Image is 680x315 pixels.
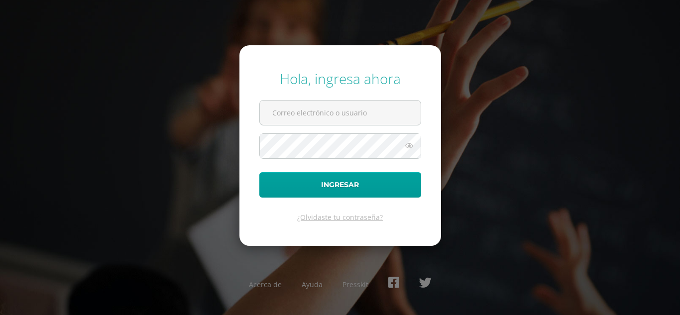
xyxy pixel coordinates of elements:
[259,69,421,88] div: Hola, ingresa ahora
[302,280,323,289] a: Ayuda
[249,280,282,289] a: Acerca de
[297,212,383,222] a: ¿Olvidaste tu contraseña?
[342,280,368,289] a: Presskit
[259,172,421,198] button: Ingresar
[260,101,421,125] input: Correo electrónico o usuario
